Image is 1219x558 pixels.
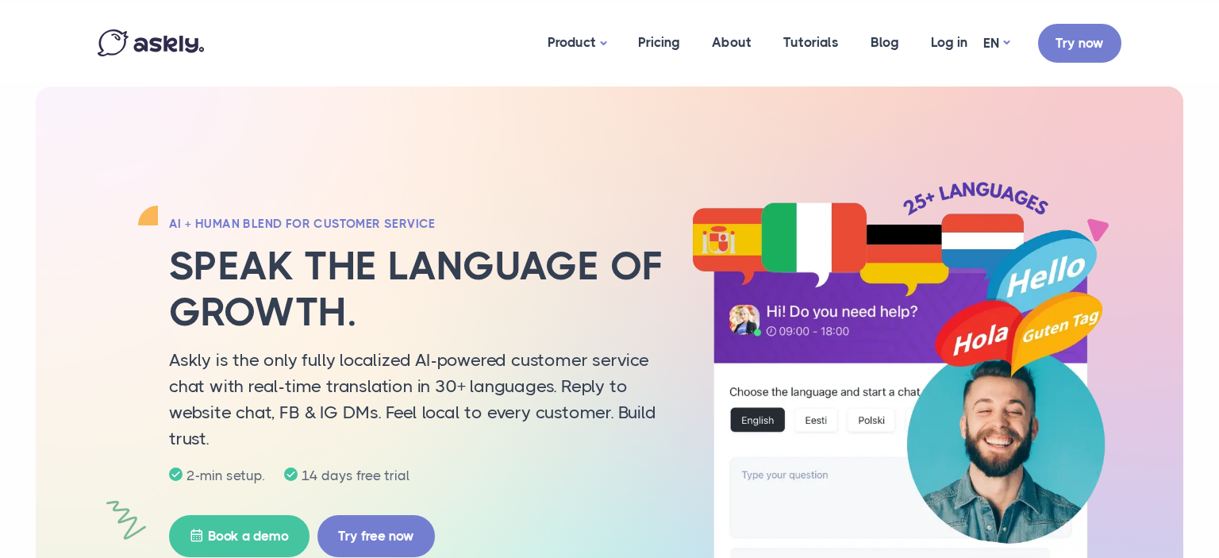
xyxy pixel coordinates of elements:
[169,244,669,335] h1: Speak the language of growth.
[169,515,310,557] a: Book a demo
[169,347,669,452] p: Askly is the only fully localized AI-powered customer service chat with real-time translation in ...
[696,4,767,81] a: About
[767,4,855,81] a: Tutorials
[855,4,915,81] a: Blog
[98,29,204,56] img: Askly
[915,4,983,81] a: Log in
[622,4,696,81] a: Pricing
[983,32,1009,55] a: EN
[317,515,435,557] a: Try free now
[169,216,669,232] h2: AI + HUMAN BLEND FOR CUSTOMER SERVICE
[532,4,622,83] a: Product
[298,468,413,483] span: 14 days free trial
[1038,24,1121,63] a: Try now
[183,468,268,483] span: 2-min setup.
